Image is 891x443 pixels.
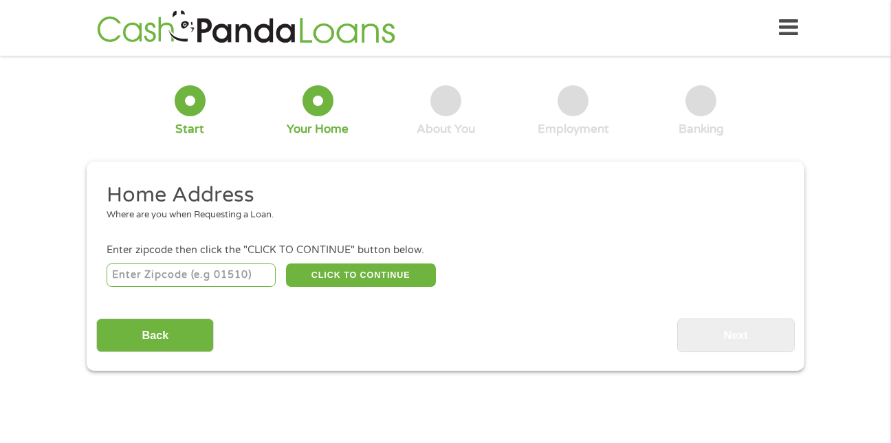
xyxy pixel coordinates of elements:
[96,318,214,352] input: Back
[538,122,609,137] div: Employment
[107,263,276,287] input: Enter Zipcode (e.g 01510)
[107,208,775,222] div: Where are you when Requesting a Loan.
[287,122,349,137] div: Your Home
[417,122,475,137] div: About You
[679,122,724,137] div: Banking
[107,182,775,209] h2: Home Address
[677,318,795,352] input: Next
[175,122,204,137] div: Start
[286,263,436,287] button: CLICK TO CONTINUE
[93,8,399,47] img: GetLoanNow Logo
[107,243,784,258] div: Enter zipcode then click the "CLICK TO CONTINUE" button below.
